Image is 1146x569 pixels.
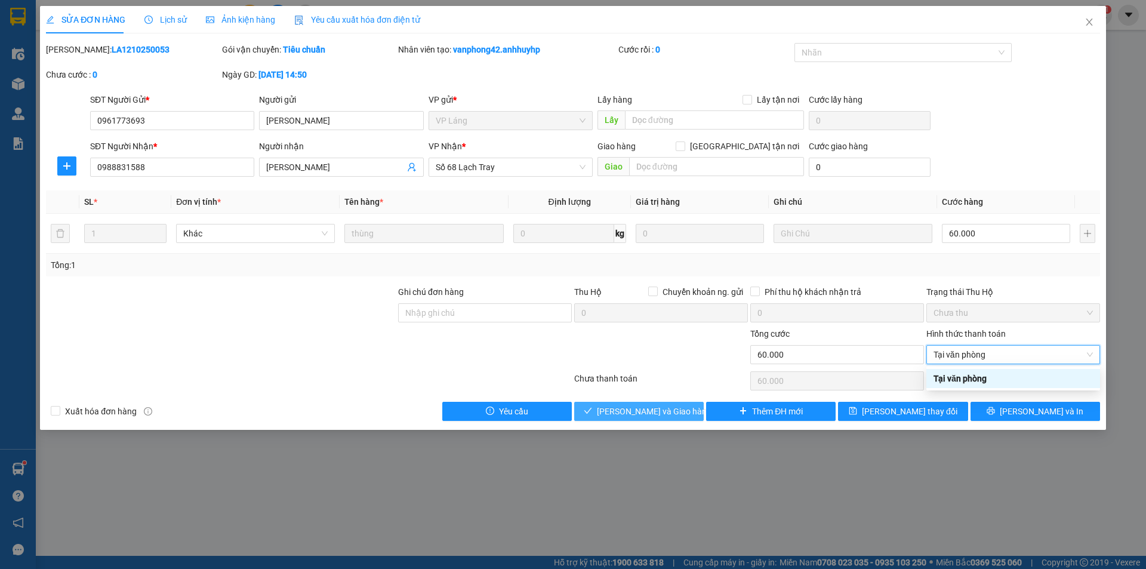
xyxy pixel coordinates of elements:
b: LA1210250053 [112,45,170,54]
button: save[PERSON_NAME] thay đổi [838,402,968,421]
span: Thu Hộ [574,287,602,297]
img: logo [5,47,66,108]
span: Thêm ĐH mới [752,405,803,418]
span: Yêu cầu xuất hóa đơn điện tử [294,15,420,24]
span: Yêu cầu [499,405,528,418]
span: SỬA ĐƠN HÀNG [46,15,125,24]
span: kg [614,224,626,243]
input: Ghi chú đơn hàng [398,303,572,322]
button: check[PERSON_NAME] và Giao hàng [574,402,704,421]
div: [PERSON_NAME]: [46,43,220,56]
b: vanphong42.anhhuyhp [453,45,540,54]
span: Tại văn phòng [934,346,1093,364]
input: Dọc đường [625,110,804,130]
span: edit [46,16,54,24]
strong: CHUYỂN PHÁT NHANH VIP ANH HUY [74,10,164,48]
span: SL [84,197,94,207]
input: 0 [636,224,764,243]
span: exclamation-circle [486,407,494,416]
div: Chưa cước : [46,68,220,81]
div: SĐT Người Gửi [90,93,254,106]
span: Khác [183,224,328,242]
span: Đơn vị tính [176,197,221,207]
div: Cước rồi : [618,43,792,56]
div: VP gửi [429,93,593,106]
div: Chưa thanh toán [573,372,749,393]
span: Giao hàng [597,142,636,151]
button: plus [1080,224,1095,243]
span: Lịch sử [144,15,187,24]
th: Ghi chú [769,190,937,214]
span: Giá trị hàng [636,197,680,207]
span: Số 68 Lạch Tray [436,158,586,176]
span: VP Láng [436,112,586,130]
span: Định lượng [549,197,591,207]
span: Xuất hóa đơn hàng [60,405,141,418]
span: Lấy tận nơi [752,93,804,106]
input: Cước giao hàng [809,158,931,177]
span: Ảnh kiện hàng [206,15,275,24]
button: plus [57,156,76,176]
label: Ghi chú đơn hàng [398,287,464,297]
div: Tổng: 1 [51,259,442,272]
span: info-circle [144,407,152,416]
b: [DATE] 14:50 [258,70,307,79]
span: Tên hàng [344,197,383,207]
span: check [584,407,592,416]
label: Cước giao hàng [809,142,868,151]
span: save [849,407,857,416]
span: plus [739,407,747,416]
span: Giao [597,157,629,176]
span: Lấy [597,110,625,130]
span: VP Nhận [429,142,462,151]
span: [PERSON_NAME] thay đổi [862,405,957,418]
button: Close [1073,6,1106,39]
span: picture [206,16,214,24]
span: plus [58,161,76,171]
input: Dọc đường [629,157,804,176]
span: close [1085,17,1094,27]
div: Ngày GD: [222,68,396,81]
div: Trạng thái Thu Hộ [926,285,1100,299]
input: VD: Bàn, Ghế [344,224,503,243]
span: [PERSON_NAME] và In [1000,405,1083,418]
button: printer[PERSON_NAME] và In [971,402,1100,421]
input: Cước lấy hàng [809,111,931,130]
button: exclamation-circleYêu cầu [442,402,572,421]
div: Người gửi [259,93,423,106]
span: Lấy hàng [597,95,632,104]
span: Chuyển khoản ng. gửi [658,285,748,299]
span: Tổng cước [750,329,790,339]
span: Cước hàng [942,197,983,207]
b: 0 [93,70,97,79]
span: Phí thu hộ khách nhận trả [760,285,866,299]
span: user-add [407,162,417,172]
div: Nhân viên tạo: [398,43,616,56]
span: [GEOGRAPHIC_DATA] tận nơi [685,140,804,153]
span: printer [987,407,995,416]
b: Tiêu chuẩn [283,45,325,54]
span: Chuyển phát nhanh: [GEOGRAPHIC_DATA] - [GEOGRAPHIC_DATA] [67,51,171,94]
button: plusThêm ĐH mới [706,402,836,421]
b: 0 [655,45,660,54]
label: Cước lấy hàng [809,95,862,104]
img: icon [294,16,304,25]
div: Người nhận [259,140,423,153]
div: Gói vận chuyển: [222,43,396,56]
input: Ghi Chú [774,224,932,243]
span: [PERSON_NAME] và Giao hàng [597,405,711,418]
label: Hình thức thanh toán [926,329,1006,339]
button: delete [51,224,70,243]
div: SĐT Người Nhận [90,140,254,153]
span: Chưa thu [934,304,1093,322]
span: clock-circle [144,16,153,24]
